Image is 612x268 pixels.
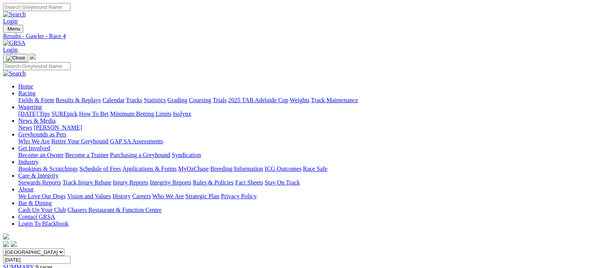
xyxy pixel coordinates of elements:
[213,97,227,103] a: Trials
[18,220,69,227] a: Login To Blackbook
[18,124,32,131] a: News
[18,193,66,199] a: We Love Our Dogs
[18,83,33,90] a: Home
[132,193,151,199] a: Careers
[110,111,171,117] a: Minimum Betting Limits
[18,111,50,117] a: [DATE] Tips
[67,207,161,213] a: Chasers Restaurant & Function Centre
[18,104,42,110] a: Wagering
[189,97,211,103] a: Coursing
[185,193,219,199] a: Strategic Plan
[18,117,56,124] a: News & Media
[8,26,20,32] span: Menu
[290,97,310,103] a: Weights
[67,193,111,199] a: Vision and Values
[110,138,163,144] a: GAP SA Assessments
[3,70,26,77] img: Search
[34,124,82,131] a: [PERSON_NAME]
[18,131,66,138] a: Greyhounds as Pets
[18,124,609,131] div: News & Media
[65,152,109,158] a: Become a Trainer
[79,111,109,117] a: How To Bet
[228,97,288,103] a: 2025 TAB Adelaide Cup
[18,207,609,213] div: Bar & Dining
[18,97,54,103] a: Fields & Form
[18,97,609,104] div: Racing
[18,111,609,117] div: Wagering
[3,54,28,62] button: Toggle navigation
[178,165,209,172] a: MyOzChase
[18,138,609,145] div: Greyhounds as Pets
[3,233,9,239] img: logo-grsa-white.png
[210,165,263,172] a: Breeding Information
[3,256,70,264] input: Select date
[113,179,148,186] a: Injury Reports
[18,193,609,200] div: About
[18,179,61,186] a: Stewards Reports
[3,33,609,40] a: Results - Gawler - Race 4
[18,165,609,172] div: Industry
[150,179,191,186] a: Integrity Reports
[56,97,101,103] a: Results & Replays
[193,179,234,186] a: Rules & Policies
[18,138,50,144] a: Who We Are
[30,53,36,59] img: logo-grsa-white.png
[51,111,77,117] a: SUREpick
[18,145,50,151] a: Get Involved
[235,179,263,186] a: Fact Sheets
[173,111,191,117] a: Isolynx
[152,193,184,199] a: Who We Are
[3,62,70,70] input: Search
[265,179,300,186] a: Stay On Track
[172,152,201,158] a: Syndication
[51,138,109,144] a: Retire Your Greyhound
[221,193,257,199] a: Privacy Policy
[110,152,170,158] a: Purchasing a Greyhound
[144,97,166,103] a: Statistics
[18,90,35,96] a: Racing
[126,97,142,103] a: Tracks
[11,241,17,247] img: twitter.svg
[18,179,609,186] div: Care & Integrity
[18,172,59,179] a: Care & Integrity
[6,55,25,61] img: Close
[112,193,131,199] a: History
[265,165,301,172] a: ICG Outcomes
[79,165,121,172] a: Schedule of Fees
[18,159,38,165] a: Industry
[18,152,64,158] a: Become an Owner
[18,186,34,193] a: About
[122,165,177,172] a: Applications & Forms
[18,165,78,172] a: Bookings & Scratchings
[311,97,358,103] a: Track Maintenance
[3,18,18,24] a: Login
[3,47,18,53] a: Login
[3,241,9,247] img: facebook.svg
[18,200,52,206] a: Bar & Dining
[3,40,26,47] img: GRSA
[18,213,55,220] a: Contact GRSA
[3,3,70,11] input: Search
[168,97,187,103] a: Grading
[3,25,23,33] button: Toggle navigation
[62,179,111,186] a: Track Injury Rebate
[303,165,327,172] a: Race Safe
[102,97,125,103] a: Calendar
[18,207,66,213] a: Cash Up Your Club
[18,152,609,159] div: Get Involved
[3,11,26,18] img: Search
